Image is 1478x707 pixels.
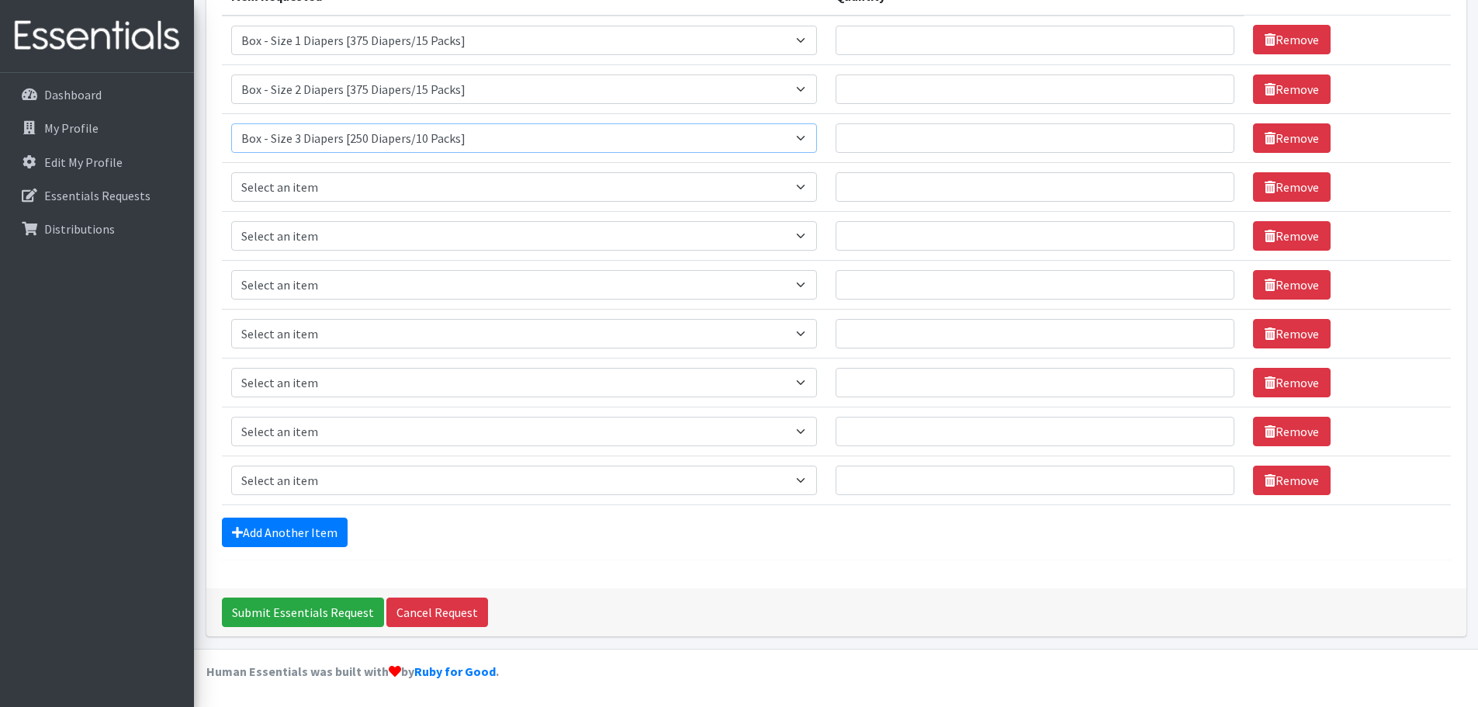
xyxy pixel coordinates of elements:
[6,79,188,110] a: Dashboard
[44,188,151,203] p: Essentials Requests
[6,180,188,211] a: Essentials Requests
[1253,172,1331,202] a: Remove
[44,221,115,237] p: Distributions
[44,154,123,170] p: Edit My Profile
[44,87,102,102] p: Dashboard
[1253,466,1331,495] a: Remove
[386,598,488,627] a: Cancel Request
[44,120,99,136] p: My Profile
[1253,221,1331,251] a: Remove
[222,598,384,627] input: Submit Essentials Request
[1253,368,1331,397] a: Remove
[1253,270,1331,300] a: Remove
[6,113,188,144] a: My Profile
[1253,417,1331,446] a: Remove
[6,10,188,62] img: HumanEssentials
[206,664,499,679] strong: Human Essentials was built with by .
[1253,25,1331,54] a: Remove
[1253,123,1331,153] a: Remove
[1253,75,1331,104] a: Remove
[6,213,188,244] a: Distributions
[1253,319,1331,348] a: Remove
[414,664,496,679] a: Ruby for Good
[6,147,188,178] a: Edit My Profile
[222,518,348,547] a: Add Another Item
